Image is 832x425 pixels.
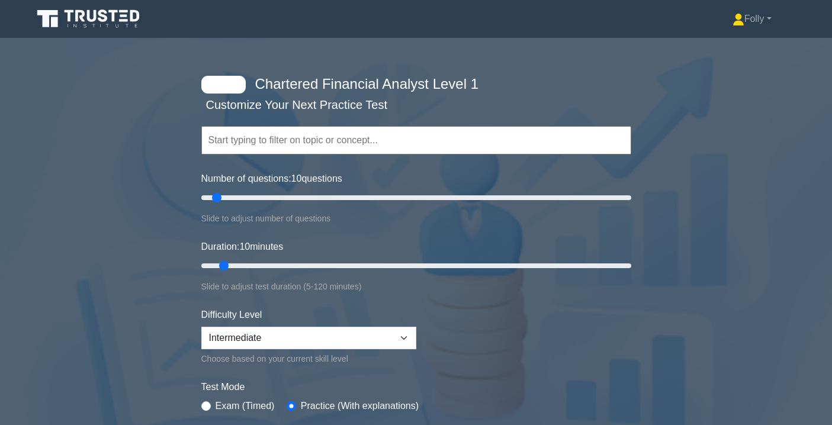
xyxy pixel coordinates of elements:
label: Difficulty Level [201,308,262,322]
span: 10 [291,173,302,183]
div: Choose based on your current skill level [201,352,416,366]
input: Start typing to filter on topic or concept... [201,126,631,154]
label: Duration: minutes [201,240,284,254]
a: Folly [704,7,800,31]
h4: Chartered Financial Analyst Level 1 [250,76,573,93]
label: Test Mode [201,380,631,394]
div: Slide to adjust test duration (5-120 minutes) [201,279,631,294]
label: Practice (With explanations) [301,399,419,413]
label: Number of questions: questions [201,172,342,186]
label: Exam (Timed) [216,399,275,413]
span: 10 [239,242,250,252]
div: Slide to adjust number of questions [201,211,631,226]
